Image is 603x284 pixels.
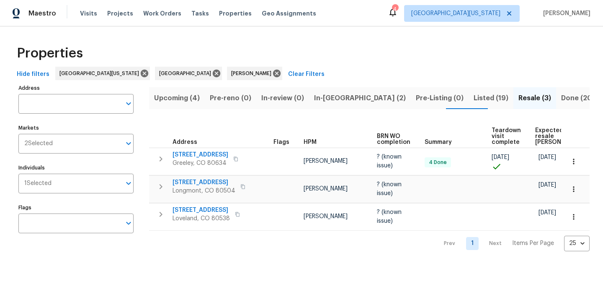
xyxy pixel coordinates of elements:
[436,236,590,251] nav: Pagination Navigation
[535,128,582,145] span: Expected resale [PERSON_NAME]
[285,67,328,82] button: Clear Filters
[17,69,49,80] span: Hide filters
[377,182,402,196] span: ? (known issue)
[173,159,228,167] span: Greeley, CO 80634
[210,92,251,104] span: Pre-reno (0)
[80,9,97,18] span: Visits
[24,140,53,147] span: 2 Selected
[539,210,556,216] span: [DATE]
[123,217,134,229] button: Open
[288,69,325,80] span: Clear Filters
[492,128,521,145] span: Teardown visit complete
[425,139,452,145] span: Summary
[28,9,56,18] span: Maestro
[155,67,222,80] div: [GEOGRAPHIC_DATA]
[59,69,142,78] span: [GEOGRAPHIC_DATA][US_STATE]
[377,209,402,224] span: ? (known issue)
[173,214,230,223] span: Loveland, CO 80538
[304,139,317,145] span: HPM
[173,206,230,214] span: [STREET_ADDRESS]
[492,154,509,160] span: [DATE]
[18,86,134,91] label: Address
[154,92,200,104] span: Upcoming (4)
[564,232,590,254] div: 25
[123,177,134,189] button: Open
[123,98,134,109] button: Open
[518,92,551,104] span: Resale (3)
[159,69,214,78] span: [GEOGRAPHIC_DATA]
[17,49,83,57] span: Properties
[466,237,479,250] a: Goto page 1
[377,133,410,145] span: BRN WO completion
[540,9,590,18] span: [PERSON_NAME]
[143,9,181,18] span: Work Orders
[219,9,252,18] span: Properties
[18,205,134,210] label: Flags
[411,9,500,18] span: [GEOGRAPHIC_DATA][US_STATE]
[173,139,197,145] span: Address
[425,159,450,166] span: 4 Done
[18,165,134,170] label: Individuals
[24,180,52,187] span: 1 Selected
[55,67,150,80] div: [GEOGRAPHIC_DATA][US_STATE]
[314,92,406,104] span: In-[GEOGRAPHIC_DATA] (2)
[416,92,464,104] span: Pre-Listing (0)
[304,186,348,192] span: [PERSON_NAME]
[18,125,134,130] label: Markets
[262,9,316,18] span: Geo Assignments
[539,154,556,160] span: [DATE]
[512,239,554,248] p: Items Per Page
[231,69,275,78] span: [PERSON_NAME]
[173,187,235,195] span: Longmont, CO 80504
[474,92,508,104] span: Listed (19)
[304,214,348,219] span: [PERSON_NAME]
[273,139,289,145] span: Flags
[107,9,133,18] span: Projects
[539,182,556,188] span: [DATE]
[173,178,235,187] span: [STREET_ADDRESS]
[13,67,53,82] button: Hide filters
[261,92,304,104] span: In-review (0)
[377,154,402,168] span: ? (known issue)
[561,92,599,104] span: Done (208)
[227,67,282,80] div: [PERSON_NAME]
[191,10,209,16] span: Tasks
[123,138,134,149] button: Open
[392,5,398,13] div: 4
[173,151,228,159] span: [STREET_ADDRESS]
[304,158,348,164] span: [PERSON_NAME]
